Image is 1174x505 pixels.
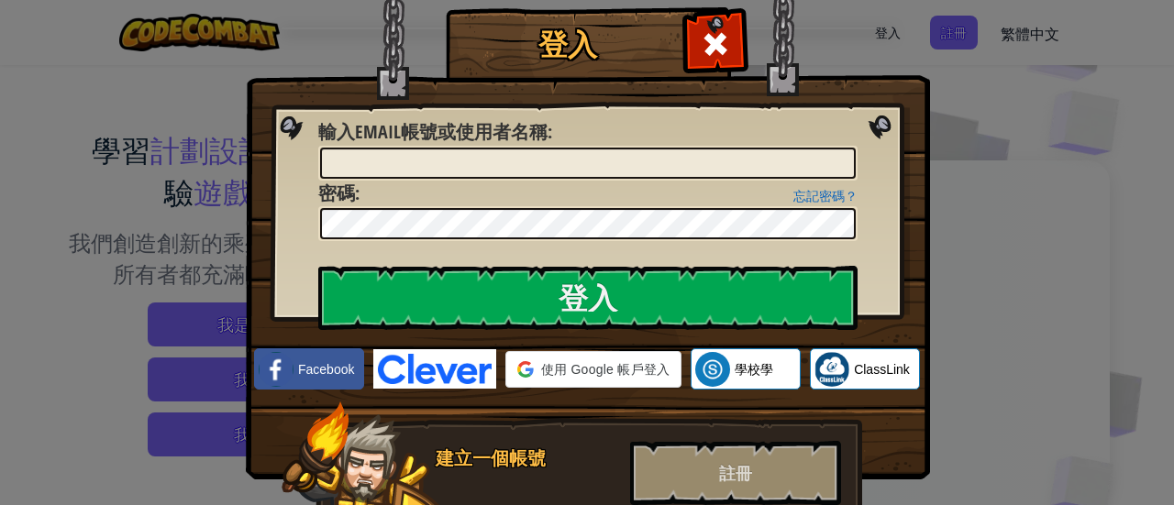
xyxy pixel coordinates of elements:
[541,362,670,377] font: 使用 Google 帳戶登入
[854,362,910,377] font: ClassLink
[318,266,858,330] input: 登入
[373,349,496,389] img: clever-logo-blue.png
[793,189,858,203] a: 忘記密碼？
[735,362,773,377] font: 學校學
[538,24,597,64] font: 登入
[505,351,681,388] div: 使用 Google 帳戶登入
[436,445,546,470] font: 建立一個帳號
[298,362,354,377] font: Facebook
[259,352,293,387] img: facebook_small.png
[355,181,360,205] font: :
[318,181,355,205] font: 密碼
[814,352,849,387] img: classlink-logo-small.png
[695,352,730,387] img: schoology.png
[719,462,752,485] font: 註冊
[548,119,552,144] font: :
[318,119,548,144] font: 輸入Email帳號或使用者名稱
